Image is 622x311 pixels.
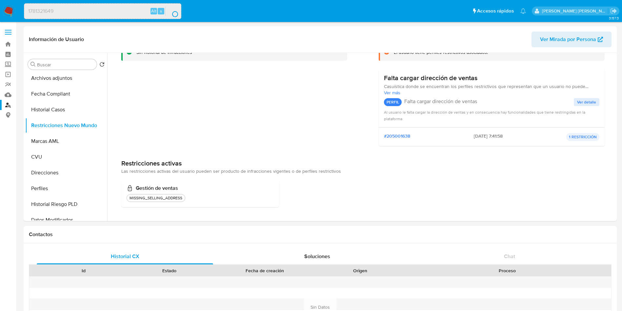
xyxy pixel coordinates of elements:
button: Fecha Compliant [25,86,107,102]
button: Perfiles [25,181,107,196]
button: Historial Casos [25,102,107,118]
h1: Información de Usuario [29,36,84,43]
button: Restricciones Nuevo Mundo [25,118,107,133]
button: search-icon [165,7,179,16]
button: Datos Modificados [25,212,107,228]
input: Buscar [37,62,94,68]
p: sandra.helbardt@mercadolibre.com [542,8,608,14]
span: Chat [504,253,515,260]
button: Buscar [30,62,36,67]
button: CVU [25,149,107,165]
div: Id [45,267,122,274]
div: Fecha de creación [217,267,313,274]
button: Direcciones [25,165,107,181]
input: Buscar usuario o caso... [24,7,181,15]
button: Historial Riesgo PLD [25,196,107,212]
span: Soluciones [304,253,330,260]
span: s [160,8,162,14]
a: Notificaciones [520,8,526,14]
h1: Contactos [29,231,612,238]
button: Ver Mirada por Persona [532,32,612,47]
span: Alt [151,8,156,14]
div: Estado [131,267,208,274]
a: Salir [610,8,617,14]
button: Archivos adjuntos [25,70,107,86]
div: Proceso [408,267,607,274]
span: Accesos rápidos [477,8,514,14]
span: Ver Mirada por Persona [540,32,596,47]
button: Marcas AML [25,133,107,149]
div: Origen [322,267,399,274]
button: Volver al orden por defecto [99,62,105,69]
span: Historial CX [111,253,139,260]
